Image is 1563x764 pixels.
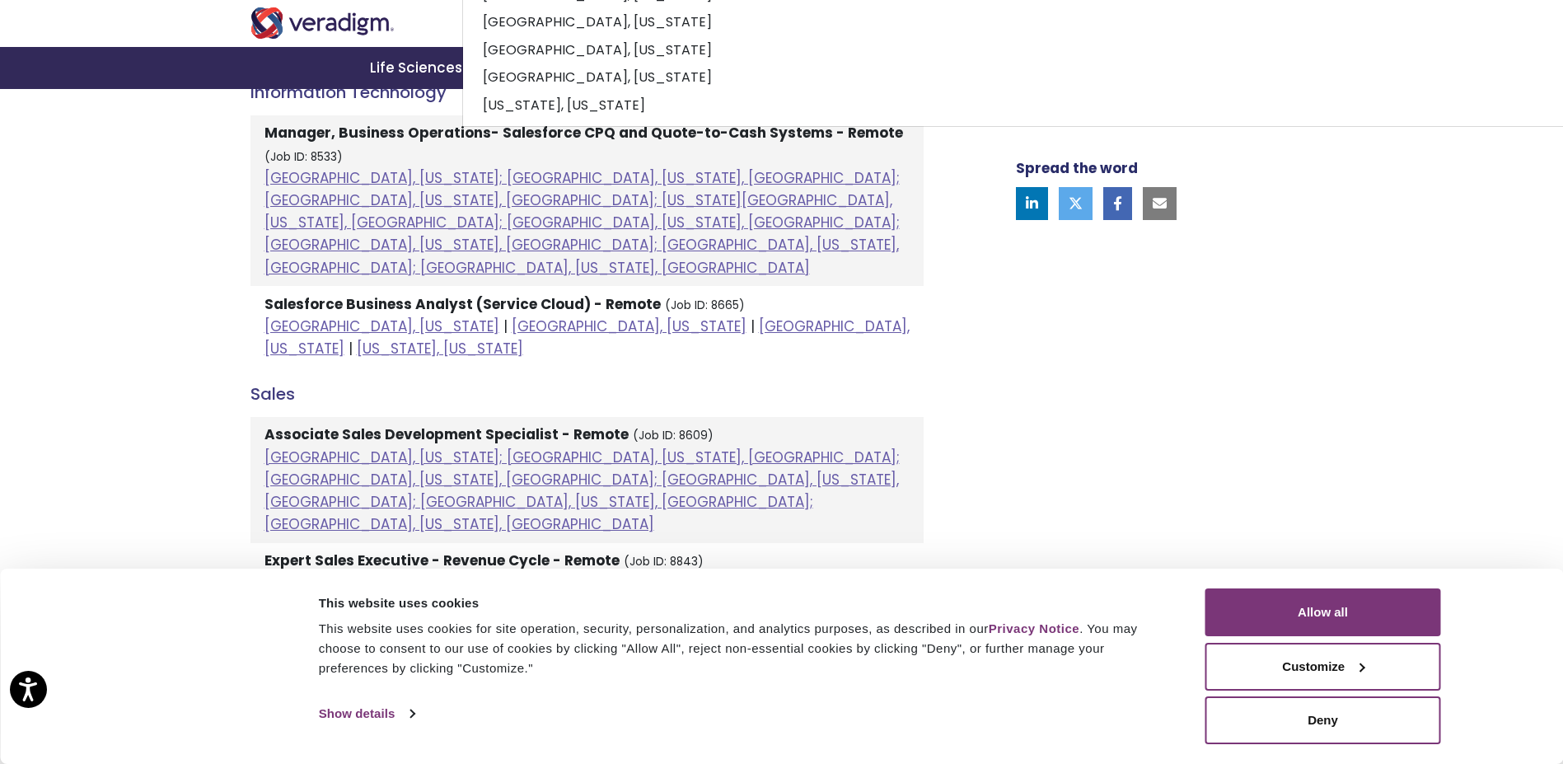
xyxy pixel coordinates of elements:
[633,428,714,443] small: (Job ID: 8609)
[319,701,414,726] a: Show details
[264,294,661,314] strong: Salesforce Business Analyst (Service Cloud) - Remote
[264,168,900,278] a: [GEOGRAPHIC_DATA], [US_STATE]; [GEOGRAPHIC_DATA], [US_STATE], [GEOGRAPHIC_DATA]; [GEOGRAPHIC_DATA...
[264,448,900,535] a: [GEOGRAPHIC_DATA], [US_STATE]; [GEOGRAPHIC_DATA], [US_STATE], [GEOGRAPHIC_DATA]; [GEOGRAPHIC_DATA...
[624,554,704,569] small: (Job ID: 8843)
[350,47,487,89] a: Life Sciences
[503,316,508,336] span: |
[989,621,1079,635] a: Privacy Notice
[319,593,1168,613] div: This website uses cookies
[1205,643,1441,691] button: Customize
[264,424,629,444] strong: Associate Sales Development Specialist - Remote
[264,316,499,336] a: [GEOGRAPHIC_DATA], [US_STATE]
[349,339,353,359] span: |
[665,298,745,313] small: (Job ID: 8665)
[250,7,395,39] img: Veradigm logo
[1205,588,1441,636] button: Allow all
[264,149,343,165] small: (Job ID: 8533)
[751,316,755,336] span: |
[319,619,1168,678] div: This website uses cookies for site operation, security, personalization, and analytics purposes, ...
[1205,696,1441,744] button: Deny
[250,82,924,102] h4: Information Technology
[1016,158,1138,178] strong: Spread the word
[357,339,523,359] a: [US_STATE], [US_STATE]
[264,123,903,143] strong: Manager, Business Operations- Salesforce CPQ and Quote-to-Cash Systems - Remote
[512,316,746,336] a: [GEOGRAPHIC_DATA], [US_STATE]
[264,551,620,570] strong: Expert Sales Executive - Revenue Cycle - Remote
[250,384,924,404] h4: Sales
